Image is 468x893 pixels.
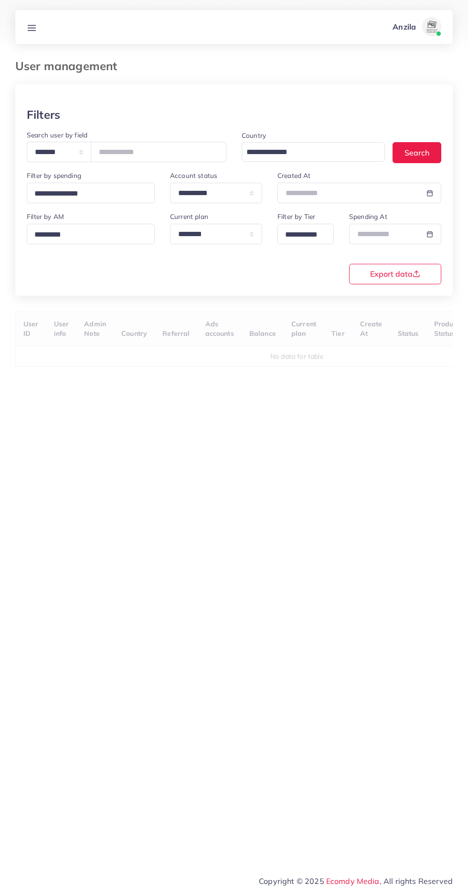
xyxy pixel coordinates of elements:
a: Anzilaavatar [387,17,445,36]
label: Created At [277,171,311,180]
label: Filter by AM [27,212,64,221]
input: Search for option [243,145,372,160]
label: Spending At [349,212,387,221]
button: Export data [349,264,441,284]
span: Copyright © 2025 [259,875,453,887]
label: Filter by Tier [277,212,315,221]
label: Country [242,131,266,140]
p: Anzila [393,21,416,32]
div: Search for option [27,183,155,203]
input: Search for option [31,187,142,201]
a: Ecomdy Media [326,876,380,886]
h3: Filters [27,108,60,122]
div: Search for option [242,142,385,162]
div: Search for option [277,224,334,244]
label: Account status [170,171,217,180]
h3: User management [15,59,125,73]
img: avatar [422,17,441,36]
div: Search for option [27,224,155,244]
span: , All rights Reserved [380,875,453,887]
span: Export data [370,270,420,278]
label: Filter by spending [27,171,81,180]
label: Current plan [170,212,208,221]
input: Search for option [31,228,142,242]
button: Search [393,142,441,163]
input: Search for option [282,228,321,242]
label: Search user by field [27,130,87,140]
